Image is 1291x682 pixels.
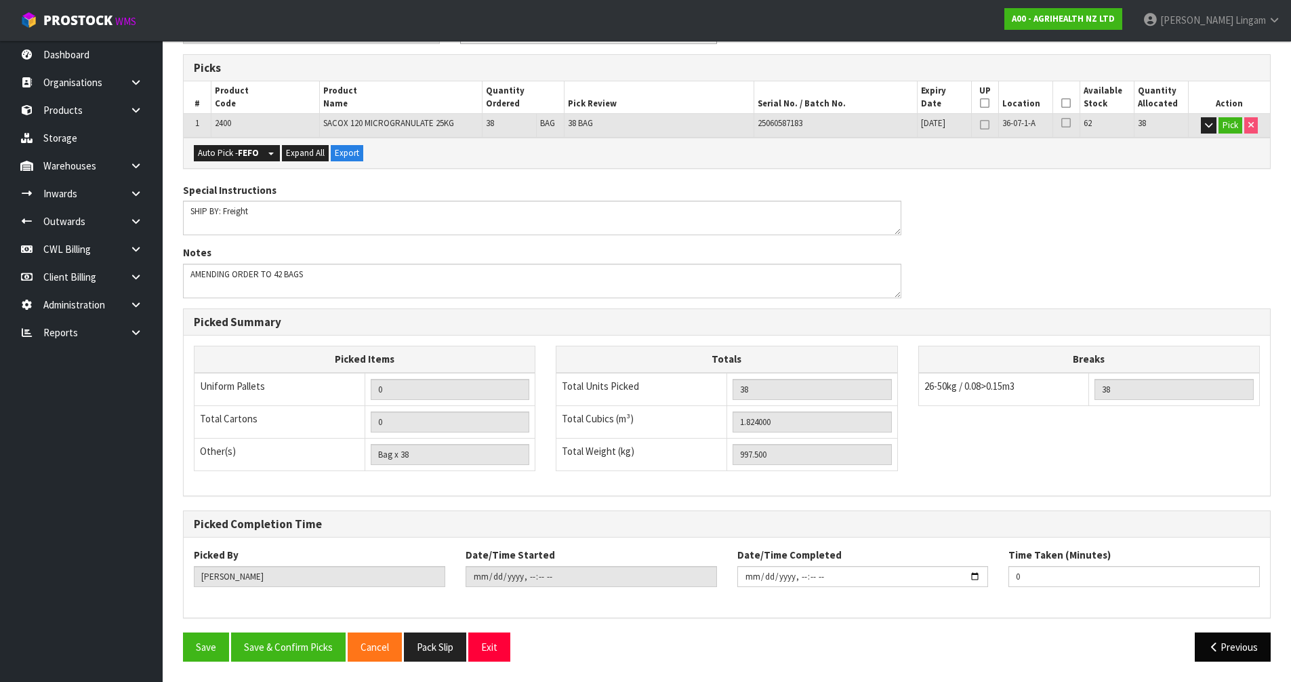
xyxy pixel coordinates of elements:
span: Lingam [1235,14,1266,26]
input: UNIFORM P LINES [371,379,530,400]
span: 38 BAG [568,117,593,129]
span: Expand All [286,147,325,159]
a: A00 - AGRIHEALTH NZ LTD [1004,8,1122,30]
label: Special Instructions [183,183,276,197]
td: Other(s) [194,438,365,470]
strong: A00 - AGRIHEALTH NZ LTD [1012,13,1115,24]
td: Total Cubics (m³) [556,405,727,438]
th: Pick Review [564,81,754,113]
span: BAG [540,117,555,129]
span: SACOX 120 MICROGRANULATE 25KG [323,117,454,129]
th: Picked Items [194,346,535,373]
th: Serial No. / Batch No. [754,81,917,113]
th: Location [998,81,1052,113]
button: Pick [1218,117,1242,134]
label: Date/Time Started [466,548,555,562]
button: Save [183,633,229,662]
button: Previous [1195,633,1271,662]
span: [DATE] [921,117,945,129]
span: 38 [486,117,494,129]
span: 62 [1084,117,1092,129]
label: Time Taken (Minutes) [1008,548,1111,562]
input: Picked By [194,566,445,587]
h3: Picked Completion Time [194,518,1260,531]
th: Available Stock [1080,81,1134,113]
th: Product Name [319,81,482,113]
th: UP [971,81,998,113]
span: 26-50kg / 0.08>0.15m3 [924,380,1015,393]
td: Uniform Pallets [194,373,365,406]
input: OUTERS TOTAL = CTN [371,412,530,433]
button: Pack Slip [404,633,466,662]
th: Product Code [211,81,319,113]
input: Time Taken [1008,566,1260,587]
td: Total Cartons [194,405,365,438]
label: Notes [183,245,211,260]
h3: Picked Summary [194,316,1260,329]
button: Save & Confirm Picks [231,633,346,662]
span: ProStock [43,12,112,29]
th: Totals [556,346,897,373]
td: Total Units Picked [556,373,727,406]
th: Action [1189,81,1270,113]
button: Exit [468,633,510,662]
button: Export [331,145,363,161]
label: Date/Time Completed [737,548,842,562]
img: cube-alt.png [20,12,37,28]
span: 1 [195,117,199,129]
th: # [184,81,211,113]
th: Quantity Allocated [1134,81,1189,113]
span: 36-07-1-A [1002,117,1036,129]
button: Auto Pick -FEFO [194,145,263,161]
span: 38 [1138,117,1146,129]
td: Total Weight (kg) [556,438,727,470]
th: Quantity Ordered [483,81,564,113]
strong: FEFO [238,147,259,159]
small: WMS [115,15,136,28]
th: Expiry Date [917,81,971,113]
h3: Picks [194,62,717,75]
span: [PERSON_NAME] [1160,14,1233,26]
button: Cancel [348,633,402,662]
button: Expand All [282,145,329,161]
span: 25060587183 [758,117,802,129]
span: 2400 [215,117,231,129]
th: Breaks [918,346,1259,373]
label: Picked By [194,548,239,562]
